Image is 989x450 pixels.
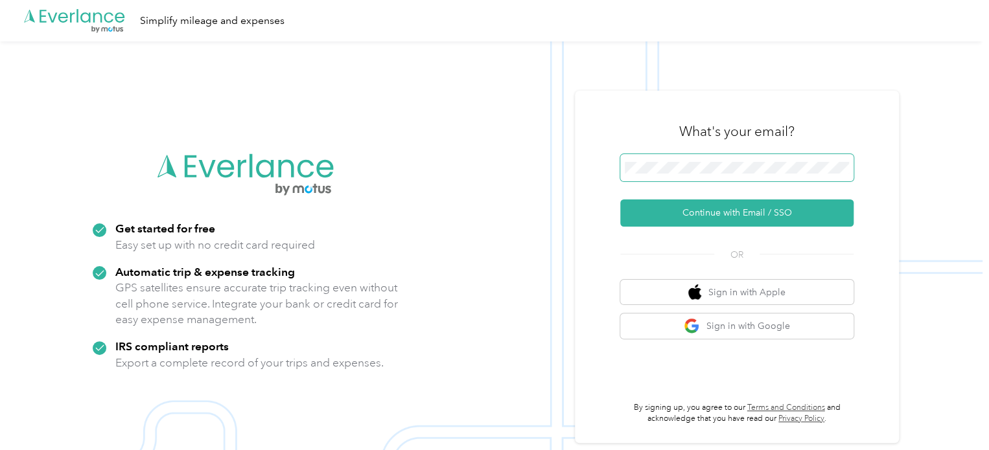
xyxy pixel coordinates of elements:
[115,280,399,328] p: GPS satellites ensure accurate trip tracking even without cell phone service. Integrate your bank...
[679,122,795,141] h3: What's your email?
[688,284,701,300] img: apple logo
[747,403,825,412] a: Terms and Conditions
[115,339,229,353] strong: IRS compliant reports
[684,318,700,334] img: google logo
[115,265,295,278] strong: Automatic trip & expense tracking
[620,402,854,425] p: By signing up, you agree to our and acknowledge that you have read our .
[115,237,315,253] p: Easy set up with no credit card required
[140,13,285,29] div: Simplify mileage and expenses
[115,221,215,235] strong: Get started for free
[620,199,854,227] button: Continue with Email / SSO
[620,313,854,339] button: google logoSign in with Google
[115,355,384,371] p: Export a complete record of your trips and expenses.
[714,248,760,262] span: OR
[620,280,854,305] button: apple logoSign in with Apple
[778,414,824,423] a: Privacy Policy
